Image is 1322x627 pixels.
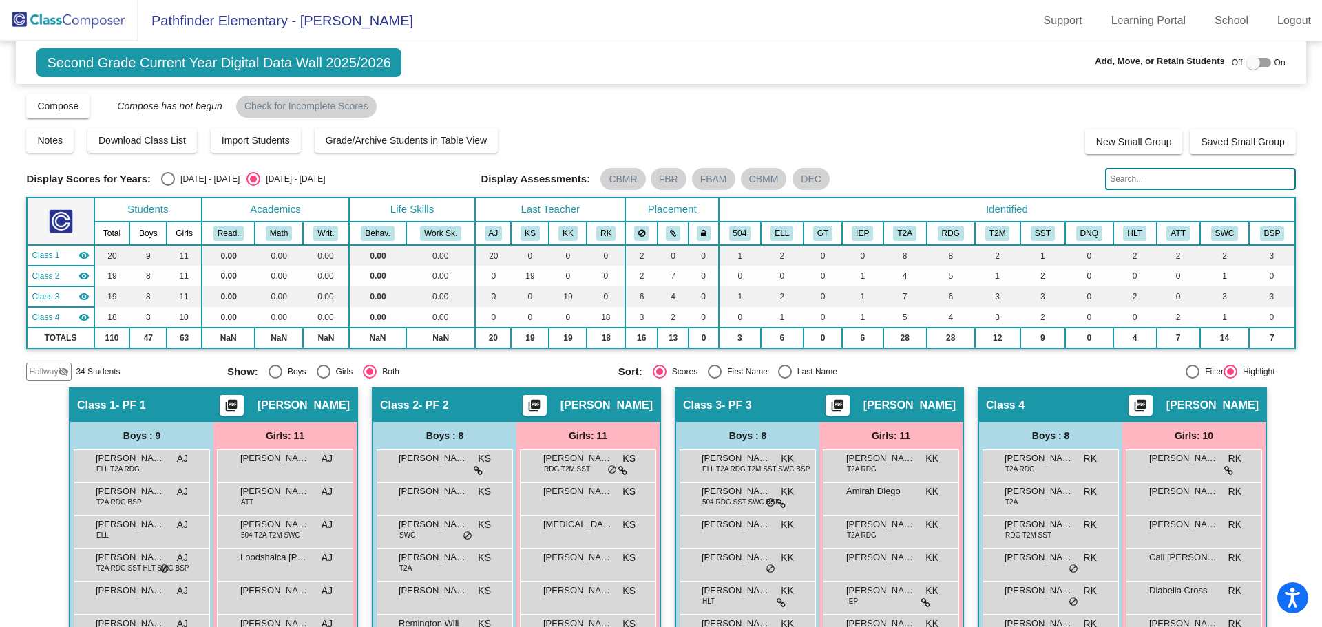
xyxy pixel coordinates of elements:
[1200,245,1250,266] td: 2
[596,226,616,241] button: RK
[202,307,255,328] td: 0.00
[1096,136,1172,147] span: New Small Group
[1249,266,1294,286] td: 0
[266,226,292,241] button: Math
[377,365,399,378] div: Both
[526,398,543,418] mat-icon: picture_as_pdf
[303,245,349,266] td: 0.00
[475,266,511,286] td: 0
[549,286,587,307] td: 19
[96,451,165,465] span: [PERSON_NAME]
[1113,222,1157,245] th: Health Issues/Concerns
[587,328,625,348] td: 18
[689,245,719,266] td: 0
[719,328,761,348] td: 3
[202,266,255,286] td: 0.00
[719,266,761,286] td: 0
[349,266,406,286] td: 0.00
[804,222,842,245] th: Gifted and Talented
[349,307,406,328] td: 0.00
[600,168,645,190] mat-chip: CBMR
[625,286,658,307] td: 6
[804,328,842,348] td: 0
[1157,328,1200,348] td: 7
[1157,307,1200,328] td: 2
[975,266,1020,286] td: 1
[1129,395,1153,416] button: Print Students Details
[27,286,94,307] td: Kylie King - PF 3
[1249,222,1294,245] th: Behavior Support Plan at some point during 2024-25 school year
[761,307,804,328] td: 1
[1020,222,1065,245] th: SST Process was initiated or continued this year
[167,245,202,266] td: 11
[544,464,590,474] span: RDG T2M SST
[255,307,303,328] td: 0.00
[719,286,761,307] td: 1
[1249,286,1294,307] td: 3
[98,135,186,146] span: Download Class List
[658,266,689,286] td: 7
[420,226,461,241] button: Work Sk.
[658,245,689,266] td: 0
[692,168,735,190] mat-chip: FBAM
[1113,245,1157,266] td: 2
[406,307,475,328] td: 0.00
[1199,365,1224,378] div: Filter
[722,365,768,378] div: First Name
[1149,451,1218,465] span: [PERSON_NAME]
[516,422,660,449] div: Girls: 11
[883,307,927,328] td: 5
[78,291,90,302] mat-icon: visibility
[116,398,146,412] span: - PF 1
[315,128,499,153] button: Grade/Archive Students in Table View
[511,222,549,245] th: Kaleigh Steward
[975,286,1020,307] td: 3
[1105,168,1295,190] input: Search...
[667,365,697,378] div: Scores
[829,398,846,418] mat-icon: picture_as_pdf
[485,226,503,241] button: AJ
[129,328,167,348] td: 47
[27,307,94,328] td: Raymond Killion - No Class Name
[1065,328,1113,348] td: 0
[625,198,719,222] th: Placement
[975,328,1020,348] td: 12
[511,266,549,286] td: 19
[979,422,1122,449] div: Boys : 8
[1232,56,1243,69] span: Off
[1095,54,1225,68] span: Add, Move, or Retain Students
[863,398,956,412] span: [PERSON_NAME]
[1166,398,1259,412] span: [PERSON_NAME]
[523,395,547,416] button: Print Students Details
[625,266,658,286] td: 2
[842,245,883,266] td: 0
[792,365,837,378] div: Last Name
[842,266,883,286] td: 1
[349,286,406,307] td: 0.00
[475,328,511,348] td: 20
[549,245,587,266] td: 0
[77,398,116,412] span: Class 1
[1237,365,1275,378] div: Highlight
[406,266,475,286] td: 0.00
[475,245,511,266] td: 20
[37,100,78,111] span: Compose
[1065,266,1113,286] td: 0
[94,198,202,222] th: Students
[419,398,449,412] span: - PF 2
[481,173,591,185] span: Display Assessments:
[625,245,658,266] td: 2
[560,398,653,412] span: [PERSON_NAME]
[852,226,873,241] button: IEP
[927,286,975,307] td: 6
[1020,286,1065,307] td: 3
[211,128,301,153] button: Import Students
[27,328,94,348] td: TOTALS
[1211,226,1239,241] button: SWC
[78,250,90,261] mat-icon: visibility
[761,245,804,266] td: 2
[622,451,636,466] span: KS
[32,311,59,323] span: Class 4
[846,451,915,465] span: [PERSON_NAME]
[475,286,511,307] td: 0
